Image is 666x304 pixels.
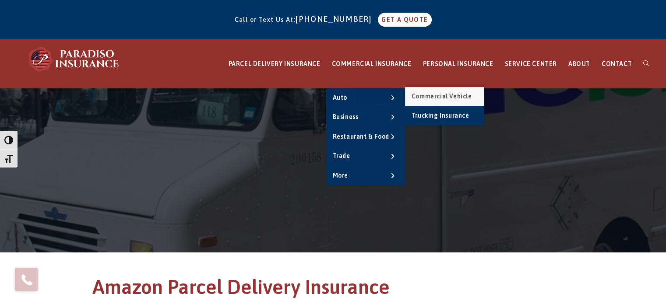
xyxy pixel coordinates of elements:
[326,108,405,127] a: Business
[229,60,321,67] span: PARCEL DELIVERY INSURANCE
[499,40,562,88] a: SERVICE CENTER
[504,60,557,67] span: SERVICE CENTER
[333,172,348,179] span: More
[333,133,389,140] span: Restaurant & Food
[326,40,417,88] a: COMMERCIAL INSURANCE
[405,87,484,106] a: Commercial Vehicle
[326,127,405,147] a: Restaurant & Food
[333,94,347,101] span: Auto
[333,152,350,159] span: Trade
[326,88,405,108] a: Auto
[423,60,493,67] span: PERSONAL INSURANCE
[326,147,405,166] a: Trade
[563,40,596,88] a: ABOUT
[122,53,141,60] span: Menu
[7,43,74,62] img: Paradiso Insurance
[332,60,412,67] span: COMMERCIAL INSURANCE
[234,16,296,23] span: Call or Text Us At:
[89,9,143,23] a: GET A QUOTE
[223,40,326,88] a: PARCEL DELIVERY INSURANCE
[20,273,34,287] img: Phone icon
[405,106,484,126] a: Trucking Insurance
[296,14,376,24] a: [PHONE_NUMBER]
[596,40,638,88] a: CONTACT
[14,169,136,210] h1: Amazon Parcel Delivery Insurance
[568,60,590,67] span: ABOUT
[412,112,469,119] span: Trucking Insurance
[115,53,141,60] a: Mobile Menu
[602,60,632,67] span: CONTACT
[333,113,359,120] span: Business
[326,166,405,185] a: More
[378,13,431,27] a: GET A QUOTE
[7,11,88,20] a: [PHONE_NUMBER]
[412,93,472,100] span: Commercial Vehicle
[417,40,499,88] a: PERSONAL INSURANCE
[26,46,123,72] img: Paradiso Insurance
